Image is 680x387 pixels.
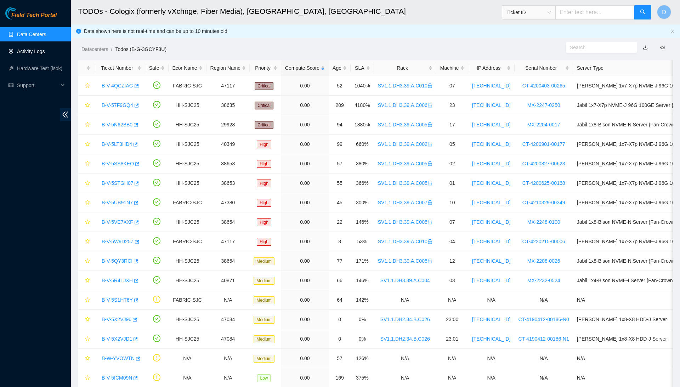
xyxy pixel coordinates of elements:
a: CT-4190412-00186-N1 [518,336,569,342]
td: 57 [329,154,351,173]
td: 99 [329,135,351,154]
td: 47084 [206,329,250,349]
a: B-V-5W9D25Z [102,239,134,244]
td: N/A [206,349,250,368]
td: 0.00 [281,349,329,368]
td: 47117 [206,232,250,251]
a: B-V-5N62BB0 [102,122,132,127]
td: 0.00 [281,251,329,271]
a: [TECHNICAL_ID] [472,102,511,108]
td: FABRIC-SJC [169,193,206,212]
span: Medium [254,355,274,363]
td: 07 [436,212,468,232]
span: Critical [255,82,273,90]
a: CT-4200901-00177 [522,141,565,147]
a: B-V-5LT3HD4 [102,141,132,147]
td: N/A [515,290,573,310]
img: Akamai Technologies [5,7,36,19]
a: B-V-5QY3RCI [102,258,132,264]
td: 0.00 [281,135,329,154]
td: 146% [351,271,374,290]
a: SV1.1.DH3.39.A.C007lock [378,200,432,205]
button: search [634,5,651,19]
td: FABRIC-SJC [169,232,206,251]
a: [TECHNICAL_ID] [472,180,511,186]
td: 0 [329,329,351,349]
span: exclamation-circle [153,296,160,303]
span: star [85,200,90,206]
td: 0.00 [281,115,329,135]
td: 0.00 [281,232,329,251]
input: Search [570,44,627,51]
span: High [257,180,271,187]
td: 0.00 [281,154,329,173]
td: 66 [329,271,351,290]
td: N/A [374,349,436,368]
td: 01 [436,173,468,193]
span: / [111,46,112,52]
td: 03 [436,271,468,290]
span: check-circle [153,276,160,284]
td: HH-SJC25 [169,251,206,271]
span: search [640,9,646,16]
span: star [85,356,90,362]
span: lock [427,258,432,263]
td: 0% [351,329,374,349]
span: lock [427,83,432,88]
td: 47117 [206,76,250,96]
td: 0.00 [281,76,329,96]
button: star [82,197,90,208]
button: D [657,5,671,19]
button: star [82,314,90,325]
a: MX-2248-0100 [527,219,560,225]
button: star [82,99,90,111]
span: Medium [254,296,274,304]
a: B-V-5UB91N7 [102,200,133,205]
span: Support [17,78,59,92]
td: 0.00 [281,290,329,310]
span: lock [427,161,432,166]
a: SV1.1.DH3.39.A.C005lock [378,122,432,127]
span: High [257,141,271,148]
td: HH-SJC25 [169,310,206,329]
a: SV1.1.DH3.39.A.C010lock [378,83,432,89]
td: 23:01 [436,329,468,349]
td: 38635 [206,96,250,115]
td: 142% [351,290,374,310]
a: MX-2204-0017 [527,122,560,127]
span: lock [427,103,432,108]
input: Enter text here... [555,5,635,19]
td: 0 [329,310,351,329]
td: 55 [329,173,351,193]
span: Low [257,374,271,382]
td: HH-SJC25 [169,115,206,135]
a: [TECHNICAL_ID] [472,336,511,342]
span: check-circle [153,120,160,128]
span: Critical [255,121,273,129]
td: 02 [436,154,468,173]
span: read [8,83,13,88]
button: star [82,138,90,150]
span: check-circle [153,81,160,89]
a: MX-2232-0524 [527,278,560,283]
td: N/A [436,349,468,368]
button: download [637,42,653,53]
td: N/A [468,290,515,310]
button: star [82,294,90,306]
td: N/A [374,290,436,310]
span: star [85,297,90,303]
td: N/A [436,290,468,310]
a: MX-2247-0250 [527,102,560,108]
td: 40871 [206,271,250,290]
button: star [82,216,90,228]
span: eye [660,45,665,50]
td: 05 [436,135,468,154]
span: lock [427,239,432,244]
a: [TECHNICAL_ID] [472,219,511,225]
span: star [85,122,90,128]
a: SV1.1.DH3.39.A.C010lock [378,239,432,244]
a: [TECHNICAL_ID] [472,141,511,147]
td: 38654 [206,251,250,271]
a: B-W-YVOWTN [102,355,135,361]
a: Todos (B-G-3GCYF3U) [115,46,166,52]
